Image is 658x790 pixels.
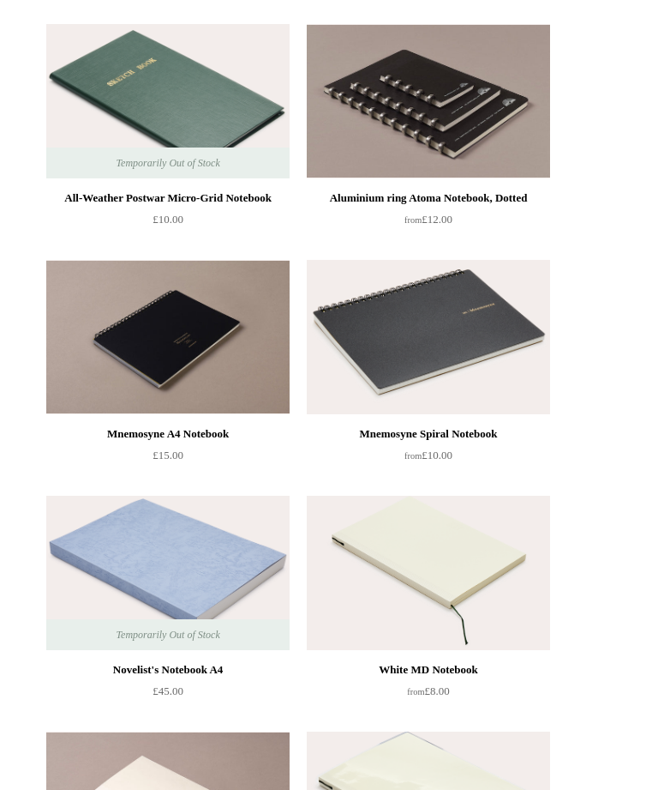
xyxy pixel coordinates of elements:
div: Mnemosyne A4 Notebook [51,424,285,444]
a: Mnemosyne A4 Notebook Mnemosyne A4 Notebook [46,260,290,414]
a: Aluminium ring Atoma Notebook, Dotted from£12.00 [307,188,550,258]
div: Mnemosyne Spiral Notebook [311,424,546,444]
a: White MD Notebook from£8.00 [307,660,550,730]
span: £12.00 [404,213,452,226]
a: Novelist's Notebook A4 Novelist's Notebook A4 Temporarily Out of Stock [46,496,290,650]
a: Mnemosyne A4 Notebook £15.00 [46,424,290,494]
span: Temporarily Out of Stock [99,619,236,650]
div: Novelist's Notebook A4 [51,660,285,680]
span: from [404,451,422,461]
span: £8.00 [407,684,449,697]
span: Temporarily Out of Stock [99,148,236,178]
a: Mnemosyne Spiral Notebook from£10.00 [307,424,550,494]
span: from [407,687,424,697]
a: All-Weather Postwar Micro-Grid Notebook £10.00 [46,188,290,258]
div: White MD Notebook [311,660,546,680]
a: White MD Notebook White MD Notebook [307,496,550,650]
img: Novelist's Notebook A4 [46,496,290,650]
img: All-Weather Postwar Micro-Grid Notebook [46,24,290,178]
a: Mnemosyne Spiral Notebook Mnemosyne Spiral Notebook [307,260,550,414]
span: £10.00 [404,449,452,461]
span: from [404,215,422,225]
a: Novelist's Notebook A4 £45.00 [46,660,290,730]
span: £10.00 [153,213,183,226]
a: Aluminium ring Atoma Notebook, Dotted Aluminium ring Atoma Notebook, Dotted [307,24,550,178]
img: Aluminium ring Atoma Notebook, Dotted [307,24,550,178]
img: Mnemosyne A4 Notebook [46,260,290,414]
div: All-Weather Postwar Micro-Grid Notebook [51,188,285,208]
img: White MD Notebook [307,496,550,650]
a: All-Weather Postwar Micro-Grid Notebook All-Weather Postwar Micro-Grid Notebook Temporarily Out o... [46,24,290,178]
img: Mnemosyne Spiral Notebook [307,260,550,414]
span: £45.00 [153,684,183,697]
span: £15.00 [153,449,183,461]
div: Aluminium ring Atoma Notebook, Dotted [311,188,546,208]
